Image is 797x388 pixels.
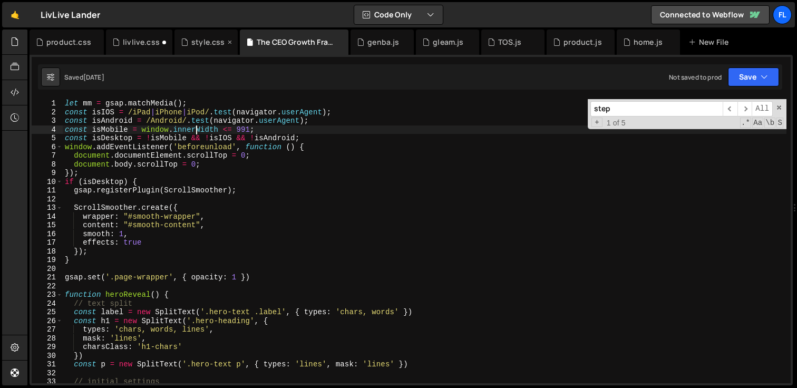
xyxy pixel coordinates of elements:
[32,377,63,386] div: 33
[32,325,63,334] div: 27
[32,99,63,108] div: 1
[764,118,775,128] span: Whole Word Search
[64,73,104,82] div: Saved
[776,118,783,128] span: Search In Selection
[367,37,399,47] div: genba.js
[752,118,763,128] span: CaseSensitive Search
[32,308,63,317] div: 25
[32,212,63,221] div: 14
[773,5,792,24] a: Fl
[752,101,773,117] span: Alt-Enter
[123,37,160,47] div: livlive.css
[32,334,63,343] div: 28
[32,203,63,212] div: 13
[728,67,779,86] button: Save
[32,125,63,134] div: 4
[688,37,733,47] div: New File
[651,5,770,24] a: Connected to Webflow
[590,101,723,117] input: Search for
[32,108,63,117] div: 2
[46,37,91,47] div: product.css
[634,37,663,47] div: home.js
[32,151,63,160] div: 7
[32,299,63,308] div: 24
[32,186,63,195] div: 11
[32,238,63,247] div: 17
[723,101,737,117] span: ​
[41,8,100,21] div: LivLive Lander
[257,37,336,47] div: The CEO Growth Framework.js
[433,37,463,47] div: gleam.js
[2,2,28,27] a: 🤙
[32,195,63,204] div: 12
[32,247,63,256] div: 18
[32,265,63,274] div: 20
[32,352,63,361] div: 30
[669,73,722,82] div: Not saved to prod
[602,119,630,128] span: 1 of 5
[32,134,63,143] div: 5
[591,118,602,128] span: Toggle Replace mode
[32,221,63,230] div: 15
[32,169,63,178] div: 9
[32,273,63,282] div: 21
[191,37,225,47] div: style.css
[32,290,63,299] div: 23
[737,101,752,117] span: ​
[354,5,443,24] button: Code Only
[32,230,63,239] div: 16
[563,37,602,47] div: product.js
[32,178,63,187] div: 10
[498,37,521,47] div: TOS.js
[32,282,63,291] div: 22
[740,118,751,128] span: RegExp Search
[32,256,63,265] div: 19
[32,117,63,125] div: 3
[83,73,104,82] div: [DATE]
[32,343,63,352] div: 29
[32,160,63,169] div: 8
[32,360,63,369] div: 31
[32,143,63,152] div: 6
[32,369,63,378] div: 32
[32,317,63,326] div: 26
